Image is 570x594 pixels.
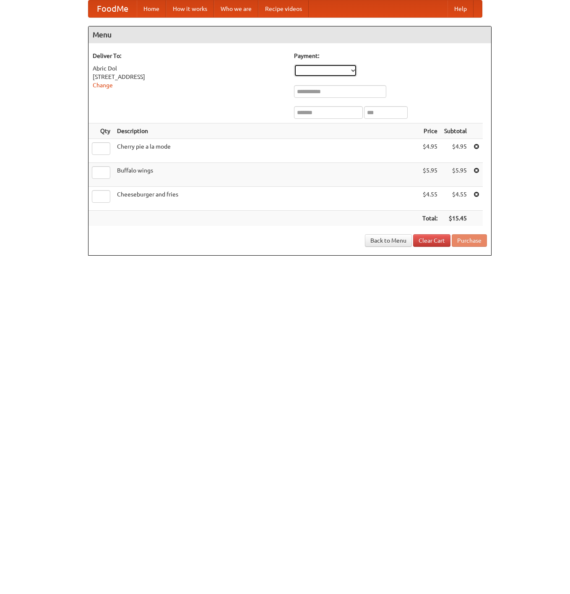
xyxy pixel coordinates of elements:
td: $4.55 [441,187,470,211]
td: $4.55 [419,187,441,211]
a: Clear Cart [413,234,450,247]
a: Home [137,0,166,17]
div: [STREET_ADDRESS] [93,73,286,81]
a: Who we are [214,0,258,17]
a: Help [448,0,474,17]
a: FoodMe [88,0,137,17]
th: Total: [419,211,441,226]
a: How it works [166,0,214,17]
td: $4.95 [419,139,441,163]
td: Cherry pie a la mode [114,139,419,163]
th: Qty [88,123,114,139]
td: Cheeseburger and fries [114,187,419,211]
a: Change [93,82,113,89]
a: Back to Menu [365,234,412,247]
td: Buffalo wings [114,163,419,187]
div: Abric Dol [93,64,286,73]
h5: Payment: [294,52,487,60]
th: $15.45 [441,211,470,226]
td: $5.95 [441,163,470,187]
th: Description [114,123,419,139]
th: Subtotal [441,123,470,139]
th: Price [419,123,441,139]
button: Purchase [452,234,487,247]
a: Recipe videos [258,0,309,17]
h4: Menu [88,26,491,43]
td: $5.95 [419,163,441,187]
td: $4.95 [441,139,470,163]
h5: Deliver To: [93,52,286,60]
